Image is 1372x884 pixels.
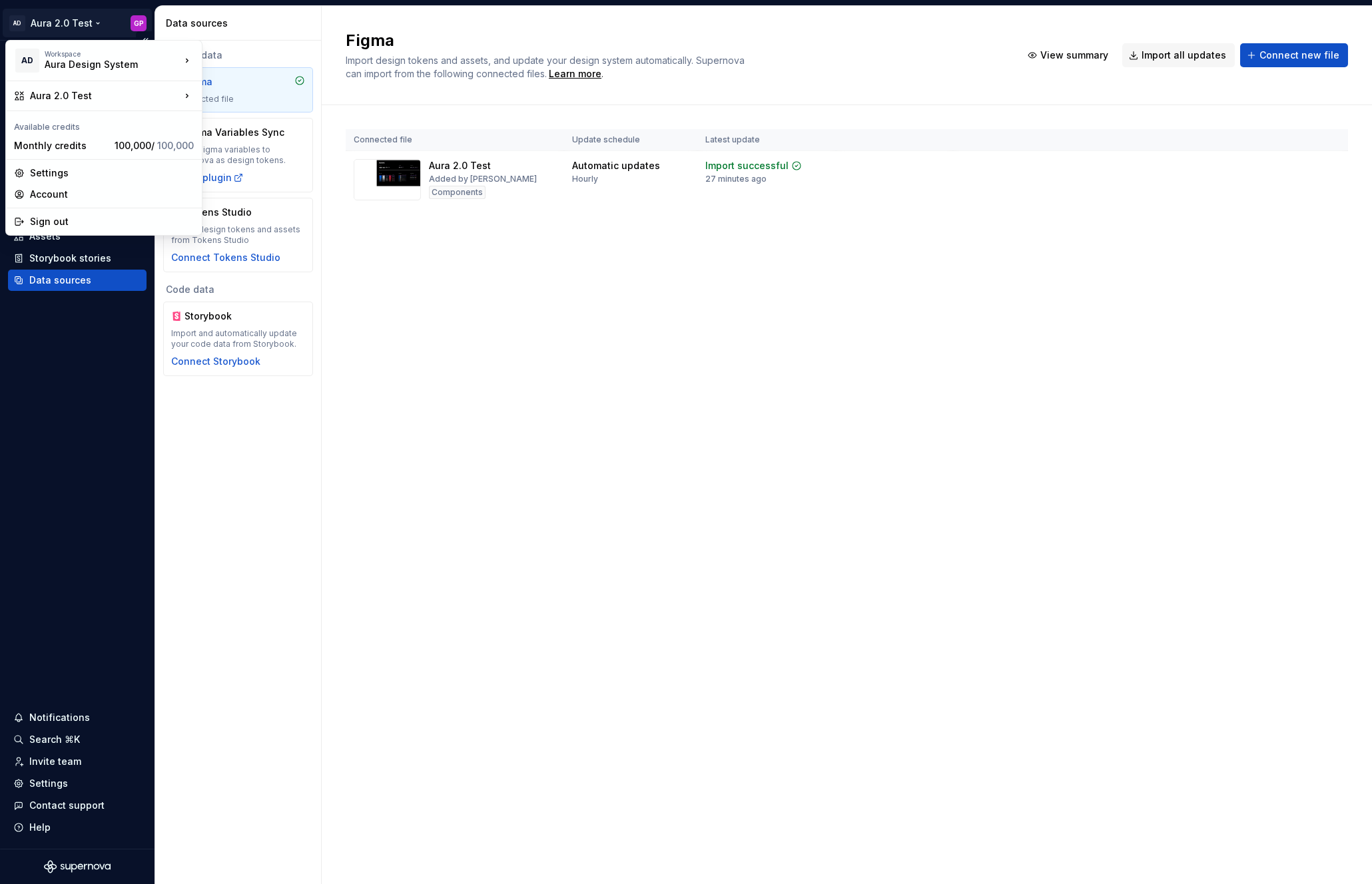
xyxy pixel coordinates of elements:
[30,89,180,103] div: Aura 2.0 Test
[30,166,194,180] div: Settings
[14,139,109,152] div: Monthly credits
[15,49,39,73] div: AD
[30,215,194,228] div: Sign out
[115,140,194,151] span: 100,000 /
[45,50,180,58] div: Workspace
[30,188,194,201] div: Account
[9,114,199,135] div: Available credits
[157,140,194,151] span: 100,000
[45,58,158,71] div: Aura Design System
